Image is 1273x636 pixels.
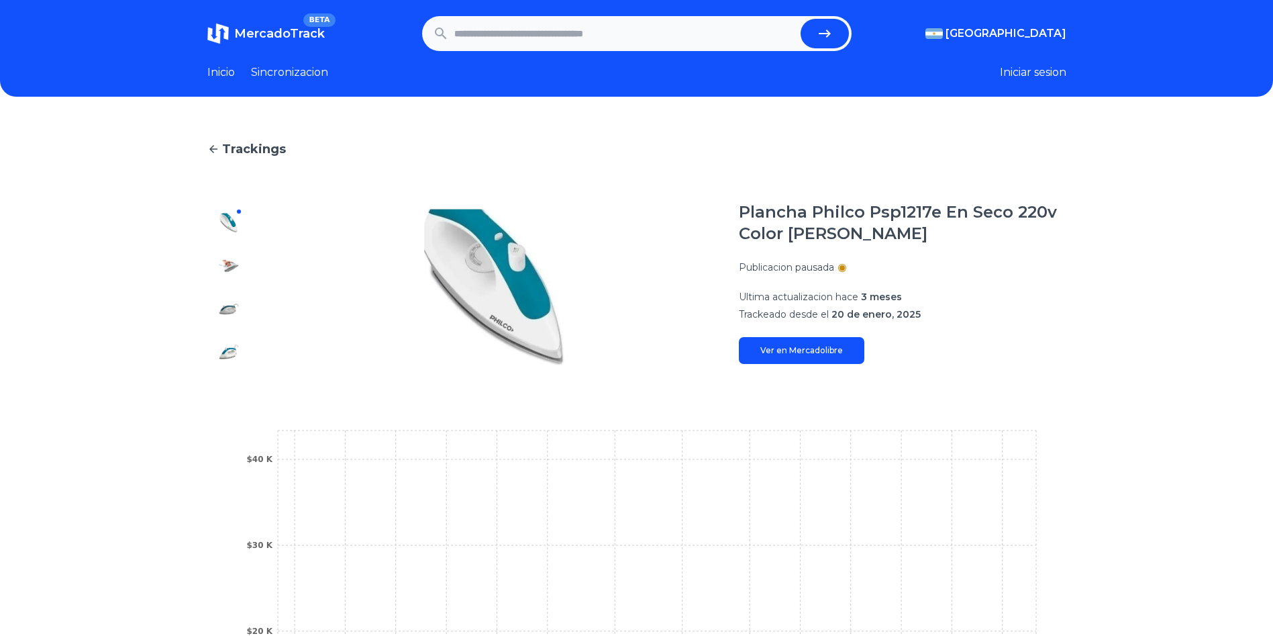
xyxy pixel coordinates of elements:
span: Ultima actualizacion hace [739,291,858,303]
img: Plancha Philco Psp1217e En Seco 220v Color Blanco [277,201,712,373]
h1: Plancha Philco Psp1217e En Seco 220v Color [PERSON_NAME] [739,201,1066,244]
img: Plancha Philco Psp1217e En Seco 220v Color Blanco [218,298,240,320]
p: Publicacion pausada [739,261,834,274]
span: [GEOGRAPHIC_DATA] [946,26,1066,42]
a: Ver en Mercadolibre [739,337,864,364]
a: Sincronizacion [251,64,328,81]
button: [GEOGRAPHIC_DATA] [925,26,1066,42]
img: Argentina [925,28,943,39]
a: Trackings [207,140,1066,158]
img: Plancha Philco Psp1217e En Seco 220v Color Blanco [218,255,240,277]
span: 3 meses [861,291,902,303]
span: MercadoTrack [234,26,325,41]
tspan: $40 K [246,455,272,464]
span: BETA [303,13,335,27]
span: 20 de enero, 2025 [831,308,921,320]
img: Plancha Philco Psp1217e En Seco 220v Color Blanco [218,212,240,234]
a: MercadoTrackBETA [207,23,325,44]
img: Plancha Philco Psp1217e En Seco 220v Color Blanco [218,341,240,363]
span: Trackings [222,140,286,158]
button: Iniciar sesion [1000,64,1066,81]
tspan: $20 K [246,627,272,636]
span: Trackeado desde el [739,308,829,320]
img: MercadoTrack [207,23,229,44]
a: Inicio [207,64,235,81]
tspan: $30 K [246,541,272,550]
